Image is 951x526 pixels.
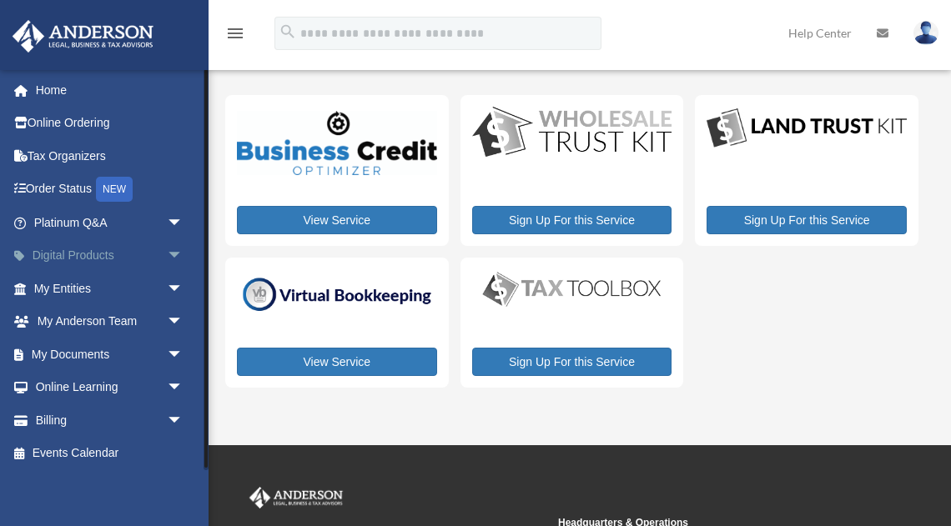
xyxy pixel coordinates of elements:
a: Sign Up For this Service [472,348,672,376]
img: Anderson Advisors Platinum Portal [8,20,158,53]
span: arrow_drop_down [167,371,200,405]
a: My Documentsarrow_drop_down [12,338,209,371]
a: Platinum Q&Aarrow_drop_down [12,206,209,239]
i: menu [225,23,245,43]
span: arrow_drop_down [167,272,200,306]
a: Sign Up For this Service [472,206,672,234]
a: Order StatusNEW [12,173,209,207]
a: Events Calendar [12,437,209,470]
a: My Entitiesarrow_drop_down [12,272,209,305]
a: Digital Productsarrow_drop_down [12,239,209,273]
a: View Service [237,348,437,376]
i: search [279,23,297,41]
img: User Pic [913,21,938,45]
a: Home [12,73,209,107]
a: View Service [237,206,437,234]
img: taxtoolbox_new-1.webp [472,269,672,309]
a: Online Learningarrow_drop_down [12,371,209,404]
span: arrow_drop_down [167,239,200,273]
div: NEW [96,177,133,202]
a: My Anderson Teamarrow_drop_down [12,305,209,338]
a: menu [225,29,245,43]
span: arrow_drop_down [167,305,200,339]
span: arrow_drop_down [167,206,200,240]
span: arrow_drop_down [167,338,200,372]
a: Billingarrow_drop_down [12,403,209,437]
a: Online Ordering [12,107,209,140]
img: WS-Trust-Kit-lgo-1.jpg [472,107,672,159]
img: LandTrust_lgo-1.jpg [707,107,907,149]
a: Tax Organizers [12,139,209,173]
a: Sign Up For this Service [707,206,907,234]
span: arrow_drop_down [167,403,200,438]
img: Anderson Advisors Platinum Portal [246,487,346,508]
